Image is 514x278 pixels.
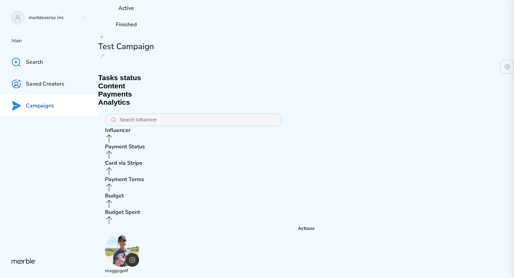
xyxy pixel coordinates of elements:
h2: Tasks status [98,74,514,82]
h3: Card via Stripe [105,159,507,167]
h3: Influencer [105,126,507,134]
p: Finished [116,21,137,28]
p: Search [26,59,43,66]
h3: Payment Terms [105,175,507,184]
h2: Content [98,82,514,90]
p: marbleverse inc [29,15,79,21]
p: maggsgolf [105,267,128,275]
h3: Actions [105,224,507,233]
h3: Payment Status [105,143,507,151]
p: Main [12,37,98,45]
h3: Budget [105,192,507,200]
p: Saved Creators [26,81,64,88]
p: Campaigns [26,102,54,109]
h2: Analytics [98,98,514,106]
p: Active [118,5,134,12]
h2: Payments [98,90,514,98]
h3: Budget Spent [105,208,507,216]
input: Search Influencer [116,114,282,126]
h1: Test Campaign [98,41,514,52]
